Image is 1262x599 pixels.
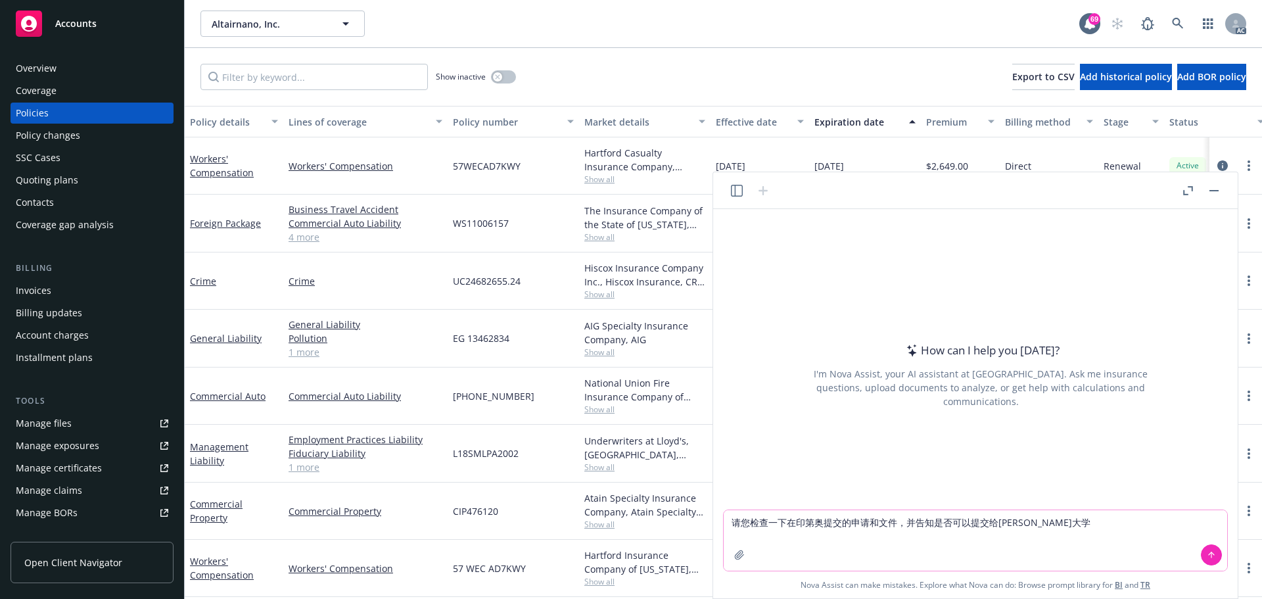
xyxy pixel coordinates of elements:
span: Add historical policy [1080,70,1172,83]
div: Atain Specialty Insurance Company, Atain Specialty Insurance Company, Burns & Wilcox [584,491,705,519]
a: Manage BORs [11,502,174,523]
span: Direct [1005,159,1031,173]
span: Open Client Navigator [24,556,122,569]
div: Contacts [16,192,54,213]
div: Manage files [16,413,72,434]
a: Employment Practices Liability [289,433,442,446]
button: Add BOR policy [1177,64,1246,90]
span: Show all [584,576,705,587]
span: Show all [584,462,705,473]
a: Contacts [11,192,174,213]
a: TR [1140,579,1150,590]
a: Quoting plans [11,170,174,191]
div: Billing method [1005,115,1079,129]
div: Summary of insurance [16,525,116,546]
div: Stage [1104,115,1144,129]
a: BI [1115,579,1123,590]
a: Billing updates [11,302,174,323]
a: Start snowing [1104,11,1131,37]
div: Coverage gap analysis [16,214,114,235]
div: Coverage [16,80,57,101]
button: Stage [1098,106,1164,137]
div: Lines of coverage [289,115,428,129]
span: 57WECAD7KWY [453,159,521,173]
span: Export to CSV [1012,70,1075,83]
div: Manage BORs [16,502,78,523]
div: The Insurance Company of the State of [US_STATE], AIG [584,204,705,231]
span: $2,649.00 [926,159,968,173]
a: Installment plans [11,347,174,368]
span: Show all [584,289,705,300]
a: Search [1165,11,1191,37]
button: Expiration date [809,106,921,137]
a: Accounts [11,5,174,42]
a: Coverage gap analysis [11,214,174,235]
span: Active [1175,160,1201,172]
a: Manage claims [11,480,174,501]
div: Hartford Casualty Insurance Company, Hartford Insurance Group [584,146,705,174]
a: Workers' Compensation [289,562,442,575]
a: more [1241,503,1257,519]
div: Billing [11,262,174,275]
a: General Liability [289,318,442,331]
a: Switch app [1195,11,1221,37]
div: Manage certificates [16,458,102,479]
div: Market details [584,115,691,129]
a: Workers' Compensation [190,555,254,581]
div: Policy number [453,115,559,129]
span: Show all [584,519,705,530]
a: Workers' Compensation [289,159,442,173]
a: circleInformation [1215,158,1230,174]
div: Policy details [190,115,264,129]
a: Report a Bug [1134,11,1161,37]
div: How can I help you [DATE]? [902,342,1060,359]
a: Commercial Property [289,504,442,518]
a: Coverage [11,80,174,101]
a: more [1241,216,1257,231]
span: Show all [584,231,705,243]
div: Quoting plans [16,170,78,191]
a: Invoices [11,280,174,301]
div: Effective date [716,115,789,129]
a: Policies [11,103,174,124]
button: Policy number [448,106,579,137]
a: more [1241,388,1257,404]
span: [PHONE_NUMBER] [453,389,534,403]
a: Summary of insurance [11,525,174,546]
a: 1 more [289,460,442,474]
div: Manage claims [16,480,82,501]
div: National Union Fire Insurance Company of [GEOGRAPHIC_DATA], [GEOGRAPHIC_DATA], AIG [584,376,705,404]
div: Invoices [16,280,51,301]
a: Manage exposures [11,435,174,456]
span: Show all [584,404,705,415]
a: SSC Cases [11,147,174,168]
a: Fiduciary Liability [289,446,442,460]
a: 4 more [289,230,442,244]
span: Show all [584,347,705,358]
button: Export to CSV [1012,64,1075,90]
div: Underwriters at Lloyd's, [GEOGRAPHIC_DATA], [PERSON_NAME] of London, CRC Group [584,434,705,462]
span: Altairnano, Inc. [212,17,325,31]
span: [DATE] [814,159,844,173]
div: Hartford Insurance Company of [US_STATE], Hartford Insurance Group [584,548,705,576]
span: L18SMLPA2002 [453,446,519,460]
a: Policy changes [11,125,174,146]
span: 57 WEC AD7KWY [453,562,526,575]
div: Policy changes [16,125,80,146]
a: General Liability [190,332,262,345]
button: Lines of coverage [283,106,448,137]
a: Manage certificates [11,458,174,479]
div: AIG Specialty Insurance Company, AIG [584,319,705,347]
a: Commercial Auto Liability [289,216,442,230]
span: Nova Assist can make mistakes. Explore what Nova can do: Browse prompt library for and [801,571,1150,598]
div: Premium [926,115,980,129]
div: Overview [16,58,57,79]
div: Billing updates [16,302,82,323]
button: Altairnano, Inc. [200,11,365,37]
a: Management Liability [190,441,248,467]
div: 69 [1088,13,1100,25]
span: Accounts [55,18,97,29]
div: I'm Nova Assist, your AI assistant at [GEOGRAPHIC_DATA]. Ask me insurance questions, upload docum... [796,367,1165,408]
a: Foreign Package [190,217,261,229]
